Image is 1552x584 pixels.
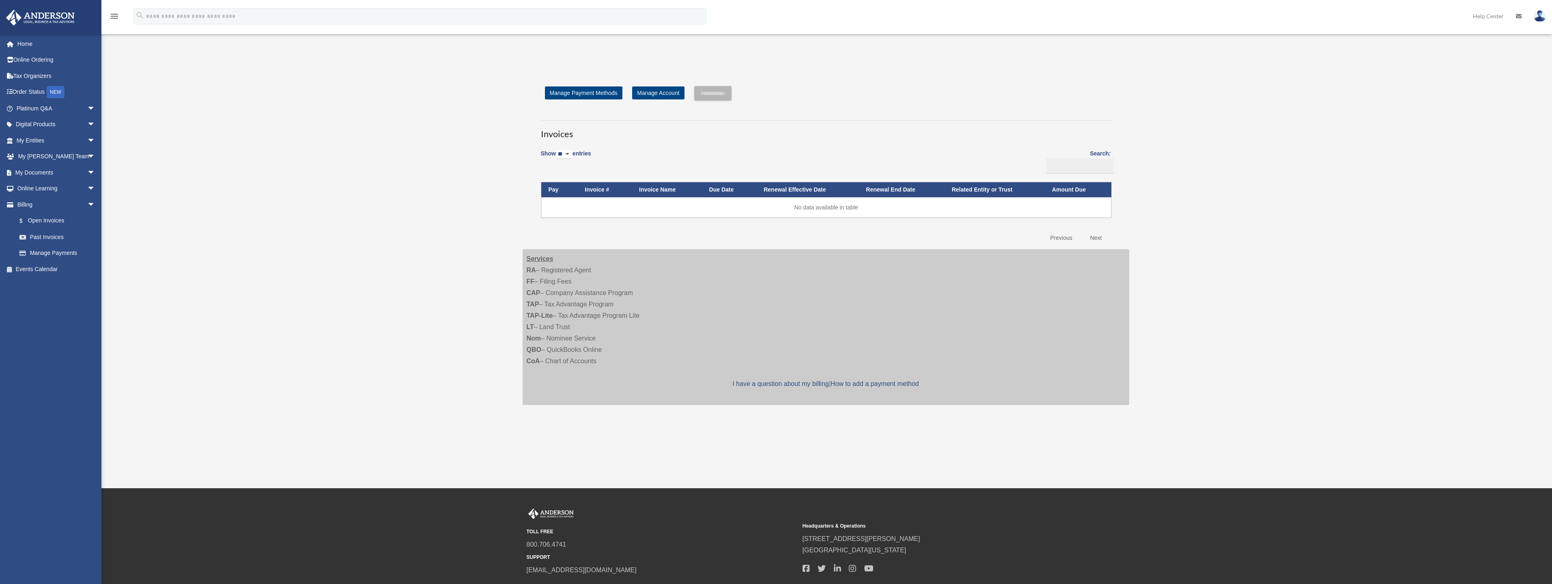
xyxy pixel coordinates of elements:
[1534,10,1546,22] img: User Pic
[1045,182,1111,197] th: Amount Due: activate to sort column ascending
[1044,230,1078,246] a: Previous
[527,312,553,319] strong: TAP-Lite
[6,181,108,197] a: Online Learningarrow_drop_down
[527,267,536,274] strong: RA
[859,182,944,197] th: Renewal End Date: activate to sort column ascending
[6,196,103,213] a: Billingarrow_drop_down
[110,14,119,21] a: menu
[87,164,103,181] span: arrow_drop_down
[632,86,684,99] a: Manage Account
[1084,230,1108,246] a: Next
[6,149,108,165] a: My [PERSON_NAME] Teamarrow_drop_down
[732,380,829,387] a: I have a question about my billing
[527,278,535,285] strong: FF
[577,182,632,197] th: Invoice #: activate to sort column ascending
[541,149,591,167] label: Show entries
[541,120,1111,140] h3: Invoices
[87,116,103,133] span: arrow_drop_down
[47,86,65,98] div: NEW
[87,100,103,117] span: arrow_drop_down
[87,196,103,213] span: arrow_drop_down
[11,213,99,229] a: $Open Invoices
[527,528,797,536] small: TOLL FREE
[527,301,539,308] strong: TAP
[945,182,1045,197] th: Related Entity or Trust: activate to sort column ascending
[527,335,541,342] strong: Nom
[527,567,637,573] a: [EMAIL_ADDRESS][DOMAIN_NAME]
[1046,158,1114,174] input: Search:
[541,197,1111,218] td: No data available in table
[541,182,578,197] th: Pay: activate to sort column descending
[803,522,1073,530] small: Headquarters & Operations
[527,541,566,548] a: 800.706.4741
[87,132,103,149] span: arrow_drop_down
[87,181,103,197] span: arrow_drop_down
[527,378,1125,390] p: |
[527,358,540,364] strong: CoA
[803,535,920,542] a: [STREET_ADDRESS][PERSON_NAME]
[6,36,108,52] a: Home
[6,132,108,149] a: My Entitiesarrow_drop_down
[527,509,575,519] img: Anderson Advisors Platinum Portal
[4,10,77,26] img: Anderson Advisors Platinum Portal
[756,182,859,197] th: Renewal Effective Date: activate to sort column ascending
[545,86,622,99] a: Manage Payment Methods
[632,182,702,197] th: Invoice Name: activate to sort column ascending
[24,216,28,226] span: $
[6,84,108,101] a: Order StatusNEW
[527,323,534,330] strong: LT
[702,182,757,197] th: Due Date: activate to sort column ascending
[11,229,103,245] a: Past Invoices
[136,11,144,20] i: search
[6,100,108,116] a: Platinum Q&Aarrow_drop_down
[831,380,919,387] a: How to add a payment method
[527,255,553,262] strong: Services
[6,52,108,68] a: Online Ordering
[87,149,103,165] span: arrow_drop_down
[523,249,1129,405] div: – Registered Agent – Filing Fees – Company Assistance Program – Tax Advantage Program – Tax Advan...
[527,289,540,296] strong: CAP
[1043,149,1111,174] label: Search:
[556,150,573,159] select: Showentries
[527,553,797,562] small: SUPPORT
[110,11,119,21] i: menu
[11,245,103,261] a: Manage Payments
[527,346,541,353] strong: QBO
[6,116,108,133] a: Digital Productsarrow_drop_down
[803,547,906,554] a: [GEOGRAPHIC_DATA][US_STATE]
[6,261,108,277] a: Events Calendar
[6,164,108,181] a: My Documentsarrow_drop_down
[6,68,108,84] a: Tax Organizers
